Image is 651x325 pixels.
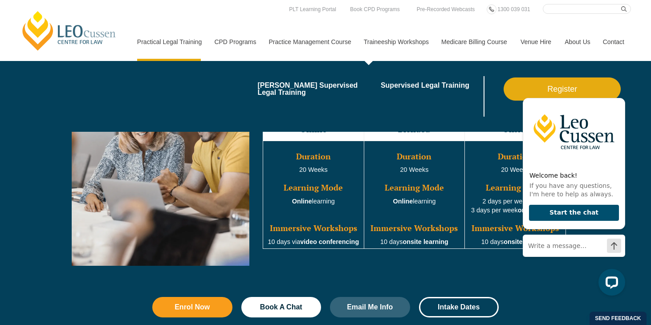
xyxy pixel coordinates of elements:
[365,183,464,192] h3: Learning Mode
[175,304,210,311] span: Enrol Now
[495,4,532,14] a: 1300 039 031
[296,151,331,162] span: Duration
[152,297,232,317] a: Enrol Now
[466,152,565,161] h3: Duration
[415,4,477,14] a: Pre-Recorded Webcasts
[264,125,363,134] h3: Online
[435,23,514,61] a: Medicare Billing Course
[208,23,262,61] a: CPD Programs
[466,183,565,192] h3: Learning Mode
[20,10,118,52] a: [PERSON_NAME] Centre for Law
[264,183,363,192] h3: Learning Mode
[300,238,359,245] strong: video conferencing
[403,238,448,245] strong: onsite learning
[365,125,464,134] h3: Blended
[365,224,464,233] h3: Immersive Workshops
[257,82,374,96] a: [PERSON_NAME] Supervised Legal Training
[264,224,363,233] h3: Immersive Workshops
[497,6,530,12] span: 1300 039 031
[299,166,328,173] span: 20 Weeks
[263,141,364,249] td: learning 10 days via
[504,77,621,101] a: Register
[381,82,482,89] a: Supervised Legal Training
[438,304,480,311] span: Intake Dates
[365,152,464,161] h3: Duration
[516,81,629,303] iframe: LiveChat chat widget
[514,23,558,61] a: Venue Hire
[419,297,499,317] a: Intake Dates
[348,4,402,14] a: Book CPD Programs
[596,23,631,61] a: Contact
[393,198,413,205] strong: Online
[292,198,312,205] strong: Online
[330,297,410,317] a: Email Me Info
[260,304,302,311] span: Book A Chat
[364,141,465,249] td: 20 Weeks learning 10 days
[287,4,338,14] a: PLT Learning Portal
[347,304,393,311] span: Email Me Info
[466,224,565,233] h3: Immersive Workshops
[241,297,321,317] a: Book A Chat
[465,141,566,249] td: 20 Weeks 2 days per week 3 days per week learning 10 days
[130,23,208,61] a: Practical Legal Training
[262,23,357,61] a: Practice Management Course
[558,23,596,61] a: About Us
[357,23,435,61] a: Traineeship Workshops
[504,238,549,245] strong: onsite learning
